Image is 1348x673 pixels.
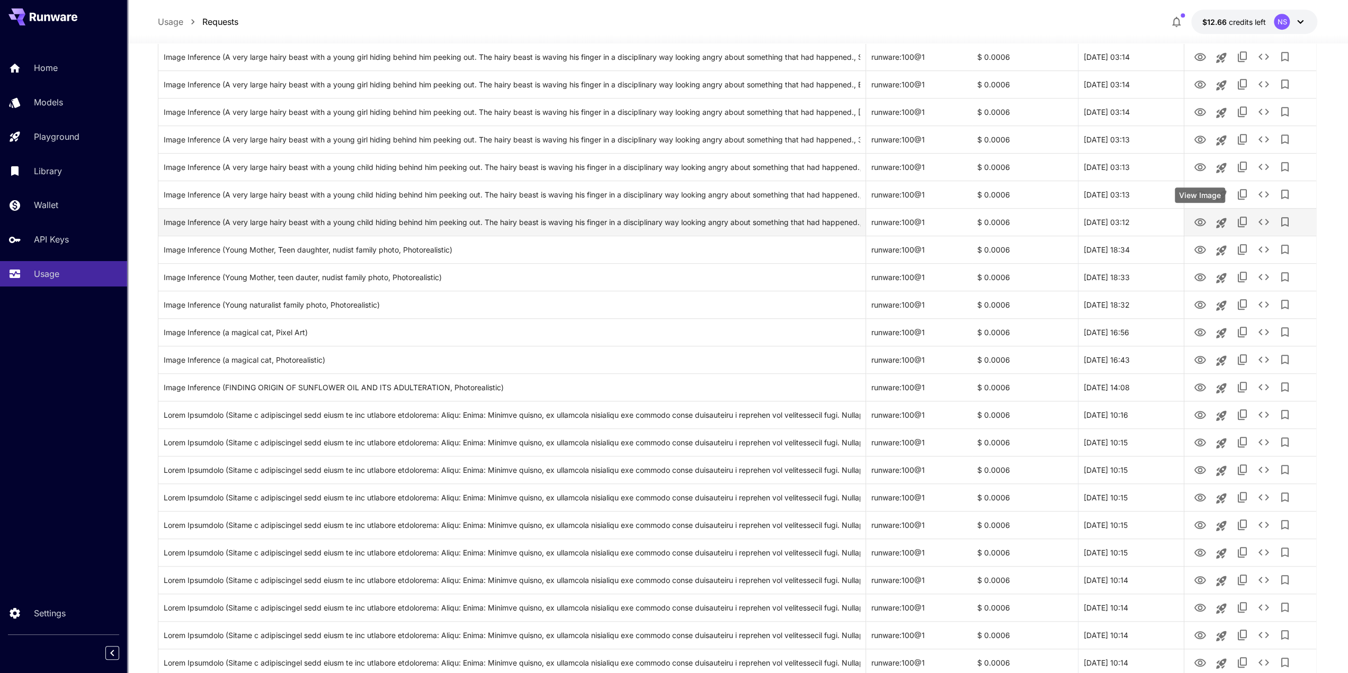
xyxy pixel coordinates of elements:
button: View Image [1189,238,1210,260]
div: Click to copy prompt [164,264,860,291]
div: 09 Aug, 2025 10:16 [1078,401,1184,428]
div: $ 0.0006 [972,208,1078,236]
button: Launch in playground [1210,488,1231,509]
button: Add to library [1274,652,1295,673]
button: Add to library [1274,432,1295,453]
button: Add to library [1274,349,1295,370]
button: See details [1253,459,1274,480]
button: Add to library [1274,321,1295,343]
div: $ 0.0006 [972,291,1078,318]
button: See details [1253,432,1274,453]
div: 09 Aug, 2025 10:14 [1078,594,1184,621]
button: See details [1253,487,1274,508]
button: View Image [1189,596,1210,618]
button: Launch in playground [1210,47,1231,68]
button: View Image [1189,348,1210,370]
div: Click to copy prompt [164,236,860,263]
button: See details [1253,211,1274,232]
div: runware:100@1 [866,43,972,70]
div: runware:100@1 [866,511,972,539]
button: View Image [1189,101,1210,122]
button: Copy TaskUUID [1231,459,1253,480]
button: See details [1253,266,1274,288]
div: $12.65581 [1202,16,1265,28]
div: Click to copy prompt [164,319,860,346]
button: Copy TaskUUID [1231,101,1253,122]
a: Usage [158,15,183,28]
button: Add to library [1274,101,1295,122]
button: Add to library [1274,376,1295,398]
button: See details [1253,129,1274,150]
button: Copy TaskUUID [1231,321,1253,343]
div: $ 0.0006 [972,346,1078,373]
div: $ 0.0006 [972,373,1078,401]
button: Copy TaskUUID [1231,542,1253,563]
button: See details [1253,46,1274,67]
div: 09 Aug, 2025 18:32 [1078,291,1184,318]
div: runware:100@1 [866,236,972,263]
div: runware:100@1 [866,153,972,181]
button: Add to library [1274,211,1295,232]
button: Add to library [1274,514,1295,535]
div: $ 0.0006 [972,70,1078,98]
p: Requests [202,15,238,28]
button: View Image [1189,73,1210,95]
button: View Image [1189,486,1210,508]
p: Wallet [34,199,58,211]
div: 09 Aug, 2025 10:15 [1078,428,1184,456]
button: See details [1253,376,1274,398]
div: 10 Aug, 2025 03:12 [1078,208,1184,236]
button: View Image [1189,651,1210,673]
button: See details [1253,542,1274,563]
div: 10 Aug, 2025 03:13 [1078,153,1184,181]
div: 09 Aug, 2025 10:15 [1078,539,1184,566]
button: Copy TaskUUID [1231,432,1253,453]
p: Settings [34,607,66,620]
button: View Image [1189,541,1210,563]
button: View Image [1189,156,1210,177]
div: runware:100@1 [866,181,972,208]
div: runware:100@1 [866,621,972,649]
div: $ 0.0006 [972,566,1078,594]
div: runware:100@1 [866,70,972,98]
button: Add to library [1274,569,1295,590]
p: Home [34,61,58,74]
button: Launch in playground [1210,543,1231,564]
p: Playground [34,130,79,143]
button: Add to library [1274,239,1295,260]
button: View Image [1189,293,1210,315]
div: runware:100@1 [866,456,972,483]
button: Copy TaskUUID [1231,569,1253,590]
button: Launch in playground [1210,185,1231,206]
p: Library [34,165,62,177]
button: Launch in playground [1210,405,1231,426]
div: 10 Aug, 2025 03:13 [1078,125,1184,153]
button: Copy TaskUUID [1231,266,1253,288]
button: View Image [1189,321,1210,343]
button: Add to library [1274,184,1295,205]
div: Click to copy prompt [164,567,860,594]
button: Copy TaskUUID [1231,129,1253,150]
div: Click to copy prompt [164,456,860,483]
button: Copy TaskUUID [1231,349,1253,370]
button: Copy TaskUUID [1231,184,1253,205]
div: Click to copy prompt [164,401,860,428]
button: Launch in playground [1210,598,1231,619]
button: Copy TaskUUID [1231,376,1253,398]
div: runware:100@1 [866,566,972,594]
p: Usage [34,267,59,280]
div: 09 Aug, 2025 10:15 [1078,456,1184,483]
button: View Image [1189,624,1210,645]
button: Add to library [1274,294,1295,315]
button: See details [1253,349,1274,370]
div: Click to copy prompt [164,594,860,621]
div: View Image [1175,187,1225,203]
button: Launch in playground [1210,460,1231,481]
p: Models [34,96,63,109]
div: 10 Aug, 2025 03:14 [1078,98,1184,125]
button: Add to library [1274,156,1295,177]
button: Launch in playground [1210,433,1231,454]
button: Launch in playground [1210,322,1231,344]
div: runware:100@1 [866,318,972,346]
div: $ 0.0006 [972,539,1078,566]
